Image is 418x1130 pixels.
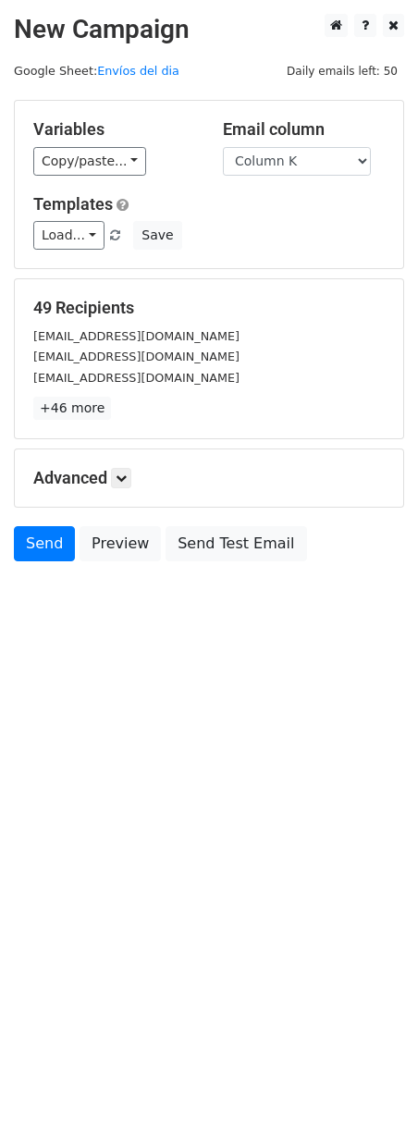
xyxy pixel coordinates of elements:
[33,397,111,420] a: +46 more
[14,64,179,78] small: Google Sheet:
[223,119,385,140] h5: Email column
[133,221,181,250] button: Save
[33,350,240,363] small: [EMAIL_ADDRESS][DOMAIN_NAME]
[280,61,404,81] span: Daily emails left: 50
[280,64,404,78] a: Daily emails left: 50
[33,221,104,250] a: Load...
[14,526,75,561] a: Send
[97,64,179,78] a: Envíos del dia
[33,468,385,488] h5: Advanced
[33,119,195,140] h5: Variables
[33,371,240,385] small: [EMAIL_ADDRESS][DOMAIN_NAME]
[80,526,161,561] a: Preview
[166,526,306,561] a: Send Test Email
[14,14,404,45] h2: New Campaign
[33,329,240,343] small: [EMAIL_ADDRESS][DOMAIN_NAME]
[33,298,385,318] h5: 49 Recipients
[326,1041,418,1130] div: Widget de chat
[33,147,146,176] a: Copy/paste...
[326,1041,418,1130] iframe: Chat Widget
[33,194,113,214] a: Templates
